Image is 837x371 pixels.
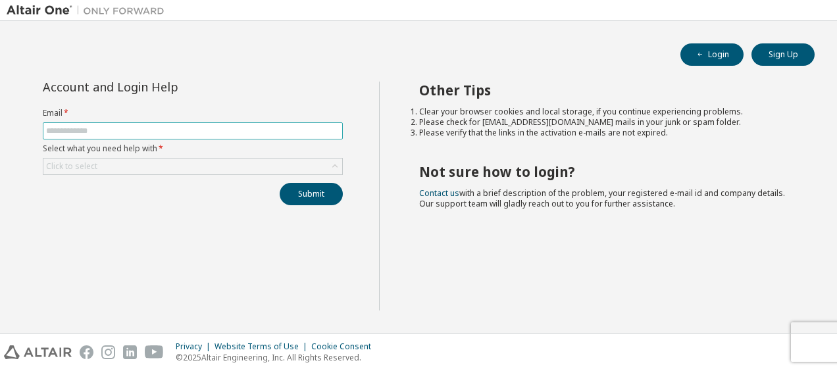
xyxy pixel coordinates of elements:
[751,43,815,66] button: Sign Up
[176,352,379,363] p: © 2025 Altair Engineering, Inc. All Rights Reserved.
[280,183,343,205] button: Submit
[419,107,792,117] li: Clear your browser cookies and local storage, if you continue experiencing problems.
[43,143,343,154] label: Select what you need help with
[680,43,744,66] button: Login
[419,128,792,138] li: Please verify that the links in the activation e-mails are not expired.
[419,187,459,199] a: Contact us
[419,187,785,209] span: with a brief description of the problem, your registered e-mail id and company details. Our suppo...
[123,345,137,359] img: linkedin.svg
[43,82,283,92] div: Account and Login Help
[7,4,171,17] img: Altair One
[419,82,792,99] h2: Other Tips
[145,345,164,359] img: youtube.svg
[419,163,792,180] h2: Not sure how to login?
[419,117,792,128] li: Please check for [EMAIL_ADDRESS][DOMAIN_NAME] mails in your junk or spam folder.
[80,345,93,359] img: facebook.svg
[101,345,115,359] img: instagram.svg
[46,161,97,172] div: Click to select
[311,341,379,352] div: Cookie Consent
[4,345,72,359] img: altair_logo.svg
[215,341,311,352] div: Website Terms of Use
[176,341,215,352] div: Privacy
[43,108,343,118] label: Email
[43,159,342,174] div: Click to select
